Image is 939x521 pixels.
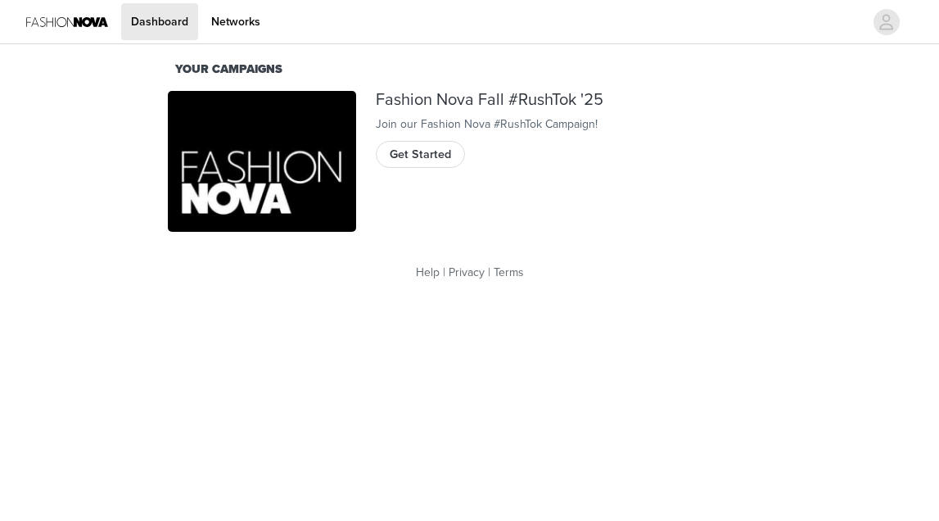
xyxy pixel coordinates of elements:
a: Dashboard [121,3,198,40]
a: Terms [494,265,524,279]
div: avatar [878,9,894,35]
span: Get Started [390,146,451,164]
img: Fashion Nova [168,91,356,233]
a: Privacy [449,265,485,279]
div: Your Campaigns [175,61,765,79]
span: | [488,265,490,279]
img: Fashion Nova Logo [26,3,108,40]
span: | [443,265,445,279]
button: Get Started [376,141,465,167]
div: Join our Fashion Nova #RushTok Campaign! [376,116,772,133]
a: Help [416,265,440,279]
div: Fashion Nova Fall #RushTok '25 [376,91,772,110]
a: Networks [201,3,270,40]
